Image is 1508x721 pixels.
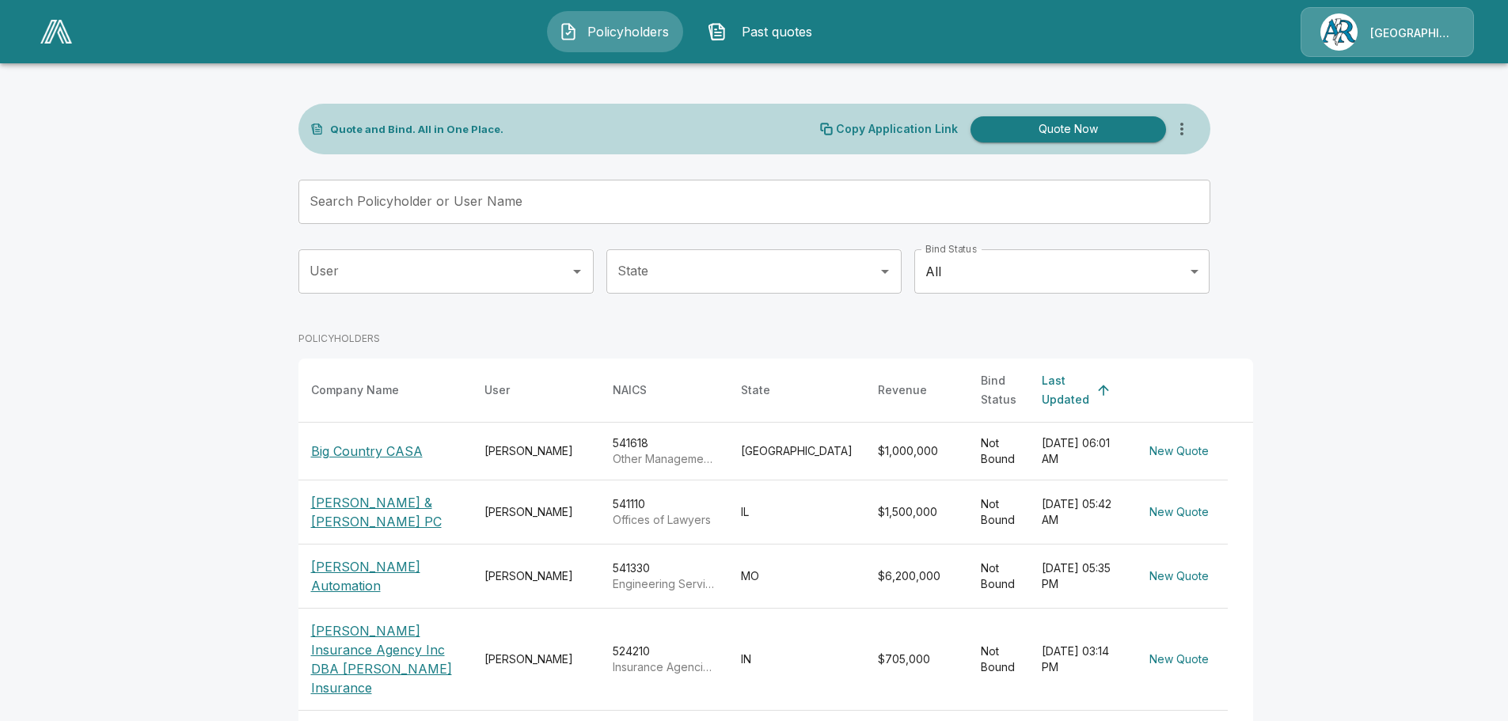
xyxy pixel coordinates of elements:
[696,11,832,52] button: Past quotes IconPast quotes
[914,249,1210,294] div: All
[613,435,716,467] div: 541618
[1143,562,1215,591] button: New Quote
[728,423,865,480] td: [GEOGRAPHIC_DATA]
[728,545,865,609] td: MO
[741,381,770,400] div: State
[330,124,503,135] p: Quote and Bind. All in One Place.
[865,545,968,609] td: $6,200,000
[1143,645,1215,674] button: New Quote
[865,480,968,545] td: $1,500,000
[613,659,716,675] p: Insurance Agencies and Brokerages
[964,116,1166,142] a: Quote Now
[971,116,1166,142] button: Quote Now
[311,493,459,531] p: [PERSON_NAME] & [PERSON_NAME] PC
[613,576,716,592] p: Engineering Services
[1143,437,1215,466] button: New Quote
[311,381,399,400] div: Company Name
[968,609,1029,711] td: Not Bound
[968,423,1029,480] td: Not Bound
[1143,498,1215,527] button: New Quote
[1166,113,1198,145] button: more
[865,423,968,480] td: $1,000,000
[968,480,1029,545] td: Not Bound
[708,22,727,41] img: Past quotes Icon
[968,359,1029,423] th: Bind Status
[613,512,716,528] p: Offices of Lawyers
[484,443,587,459] div: [PERSON_NAME]
[728,609,865,711] td: IN
[836,123,958,135] p: Copy Application Link
[584,22,671,41] span: Policyholders
[925,242,977,256] label: Bind Status
[484,568,587,584] div: [PERSON_NAME]
[559,22,578,41] img: Policyholders Icon
[874,260,896,283] button: Open
[1029,609,1130,711] td: [DATE] 03:14 PM
[298,332,380,346] p: POLICYHOLDERS
[865,609,968,711] td: $705,000
[1029,545,1130,609] td: [DATE] 05:35 PM
[566,260,588,283] button: Open
[878,381,927,400] div: Revenue
[733,22,820,41] span: Past quotes
[311,557,459,595] p: [PERSON_NAME] Automation
[613,451,716,467] p: Other Management Consulting Services
[40,20,72,44] img: AA Logo
[968,545,1029,609] td: Not Bound
[311,442,423,461] p: Big Country CASA
[1042,371,1089,409] div: Last Updated
[613,560,716,592] div: 541330
[484,381,510,400] div: User
[613,496,716,528] div: 541110
[1029,480,1130,545] td: [DATE] 05:42 AM
[728,480,865,545] td: IL
[1029,423,1130,480] td: [DATE] 06:01 AM
[484,504,587,520] div: [PERSON_NAME]
[311,621,459,697] p: [PERSON_NAME] Insurance Agency Inc DBA [PERSON_NAME] Insurance
[484,651,587,667] div: [PERSON_NAME]
[613,643,716,675] div: 524210
[547,11,683,52] button: Policyholders IconPolicyholders
[613,381,647,400] div: NAICS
